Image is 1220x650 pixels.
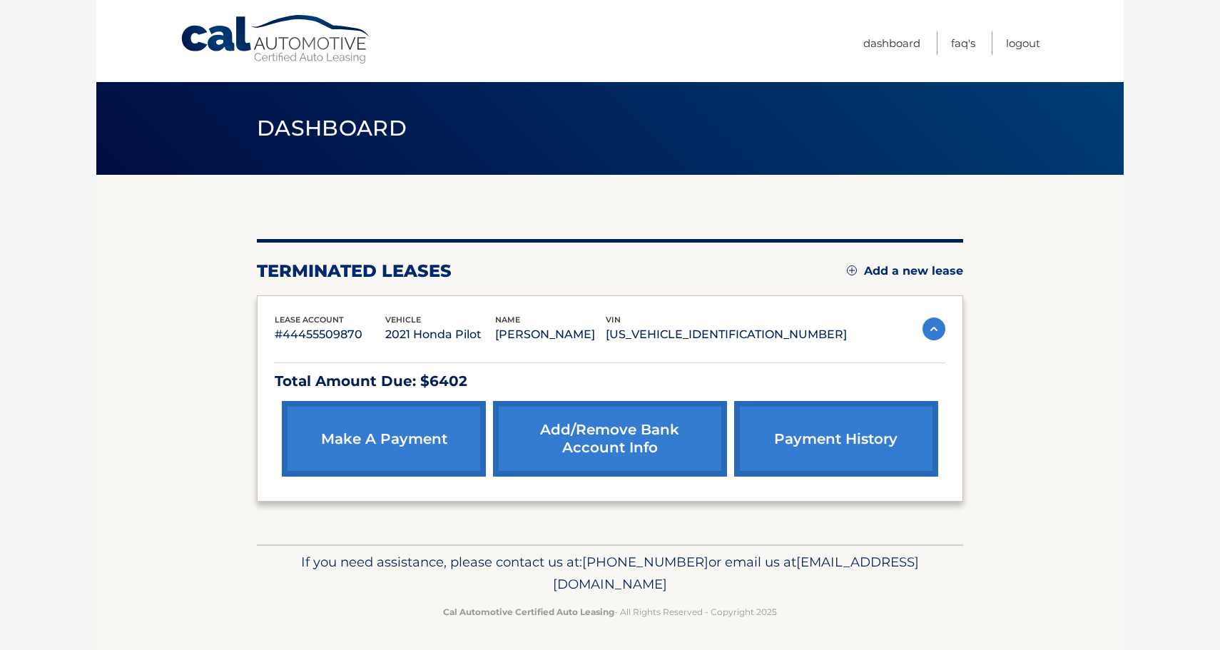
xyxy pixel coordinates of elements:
p: [PERSON_NAME] [495,325,606,345]
img: add.svg [847,265,857,275]
span: vin [606,315,621,325]
img: accordion-active.svg [922,318,945,340]
span: Dashboard [257,115,407,141]
p: - All Rights Reserved - Copyright 2025 [266,604,954,619]
a: FAQ's [951,31,975,55]
a: payment history [734,401,938,477]
a: Add/Remove bank account info [493,401,726,477]
span: name [495,315,520,325]
p: If you need assistance, please contact us at: or email us at [266,551,954,596]
h2: terminated leases [257,260,452,282]
p: Total Amount Due: $6402 [275,369,945,394]
strong: Cal Automotive Certified Auto Leasing [443,606,614,617]
a: make a payment [282,401,486,477]
p: [US_VEHICLE_IDENTIFICATION_NUMBER] [606,325,847,345]
a: Dashboard [863,31,920,55]
p: #44455509870 [275,325,385,345]
a: Cal Automotive [180,14,372,65]
span: lease account [275,315,344,325]
span: [PHONE_NUMBER] [582,554,708,570]
a: Logout [1006,31,1040,55]
p: 2021 Honda Pilot [385,325,496,345]
span: vehicle [385,315,421,325]
a: Add a new lease [847,264,963,278]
